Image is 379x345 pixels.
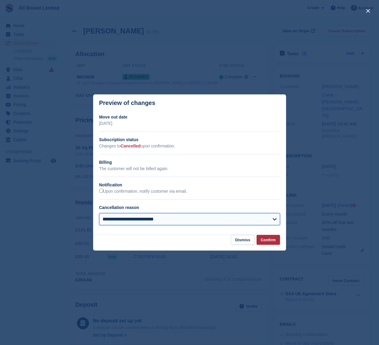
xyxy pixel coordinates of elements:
span: Cancelled [121,144,141,148]
h2: Move out date [99,114,280,120]
label: Upon confirmation, notify customer via email. [99,189,187,194]
p: [DATE] [99,120,280,127]
h2: Billing [99,159,280,166]
button: close [363,6,373,16]
p: Preview of changes [99,100,156,106]
button: Dismiss [231,235,254,245]
input: Upon confirmation, notify customer via email. [99,189,103,193]
button: Confirm [257,235,280,245]
p: Changes to upon confirmation. [99,143,280,149]
label: Cancellation reason [99,205,139,210]
h2: Notification [99,182,280,188]
p: The customer will not be billed again. [99,166,280,172]
h2: Subscription status [99,137,280,143]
